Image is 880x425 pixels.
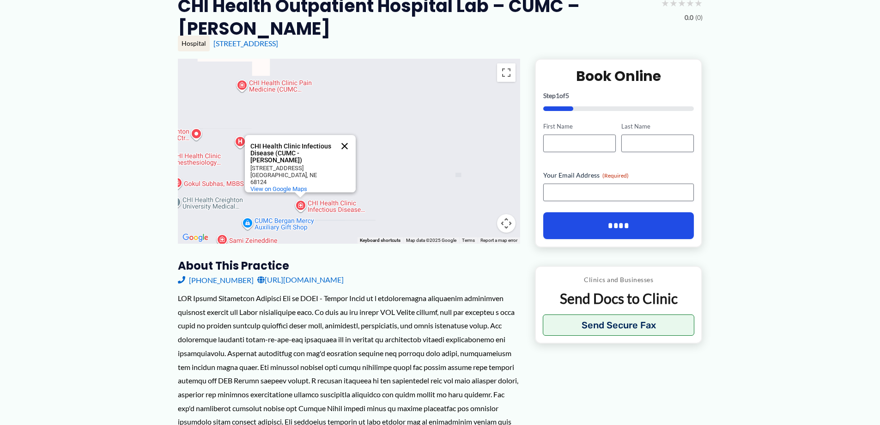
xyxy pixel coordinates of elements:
a: [STREET_ADDRESS] [213,39,278,48]
a: [PHONE_NUMBER] [178,273,254,287]
label: First Name [543,122,616,131]
span: Map data ©2025 Google [406,238,456,243]
a: Terms (opens in new tab) [462,238,475,243]
div: [GEOGRAPHIC_DATA], NE 68124 [250,172,334,185]
img: Google [180,232,211,244]
button: Map camera controls [497,214,516,233]
h2: Book Online [543,67,694,85]
button: Close [334,135,356,157]
div: CHI Health Clinic Infectious Disease (CUMC - Bergan Mercy) [245,135,356,192]
p: Clinics and Businesses [543,274,695,286]
h3: About this practice [178,259,520,273]
p: Step of [543,92,694,99]
a: Open this area in Google Maps (opens a new window) [180,232,211,244]
label: Your Email Address [543,171,694,180]
div: CHI Health Clinic Infectious Disease (CUMC - [PERSON_NAME]) [250,143,334,164]
button: Keyboard shortcuts [360,237,401,244]
button: Toggle fullscreen view [497,63,516,82]
div: Hospital [178,36,210,51]
a: Report a map error [480,238,517,243]
span: 5 [565,92,569,99]
span: 1 [556,92,559,99]
span: (0) [695,12,703,24]
div: [STREET_ADDRESS] [250,165,334,172]
button: Send Secure Fax [543,314,695,336]
a: [URL][DOMAIN_NAME] [257,273,344,287]
p: Send Docs to Clinic [543,289,695,308]
span: (Required) [602,172,629,179]
a: View on Google Maps [250,185,307,192]
span: 0.0 [685,12,693,24]
label: Last Name [621,122,694,131]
